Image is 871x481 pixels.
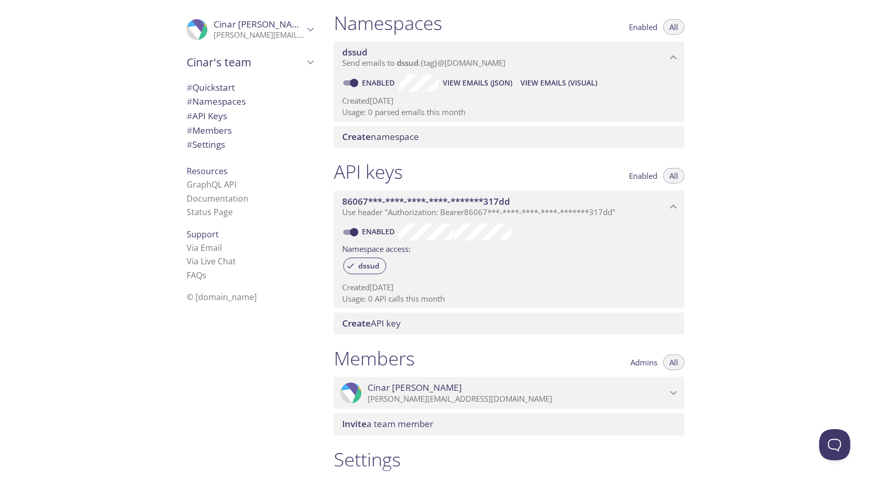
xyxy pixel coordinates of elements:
span: # [187,81,192,93]
button: All [663,355,684,370]
span: a team member [342,418,433,430]
span: Quickstart [187,81,235,93]
span: Support [187,229,219,240]
span: Invite [342,418,367,430]
h1: Settings [334,448,684,471]
span: © [DOMAIN_NAME] [187,291,257,303]
p: Usage: 0 parsed emails this month [342,107,676,118]
a: Enabled [360,227,399,236]
p: Created [DATE] [342,282,676,293]
h1: API keys [334,160,403,183]
a: Via Email [187,242,222,253]
div: Invite a team member [334,413,684,435]
div: Create API Key [334,313,684,334]
span: Resources [187,165,228,177]
span: # [187,95,192,107]
a: Documentation [187,193,248,204]
div: Create namespace [334,126,684,148]
div: dssud namespace [334,41,684,74]
span: Create [342,317,371,329]
div: Cinar's team [178,49,321,76]
button: View Emails (JSON) [439,75,516,91]
span: namespace [342,131,419,143]
span: # [187,124,192,136]
button: Admins [624,355,664,370]
span: Namespaces [187,95,246,107]
div: API Keys [178,109,321,123]
p: [PERSON_NAME][EMAIL_ADDRESS][DOMAIN_NAME] [214,30,304,40]
span: s [202,270,206,281]
label: Namespace access: [342,240,411,256]
div: dssud [343,258,386,274]
h1: Namespaces [334,11,442,35]
p: [PERSON_NAME][EMAIL_ADDRESS][DOMAIN_NAME] [368,394,667,404]
span: # [187,110,192,122]
button: All [663,168,684,183]
div: Cinar Kara [334,377,684,409]
a: FAQ [187,270,206,281]
div: Namespaces [178,94,321,109]
p: Created [DATE] [342,95,676,106]
span: # [187,138,192,150]
div: Members [178,123,321,138]
span: dssud [397,58,418,68]
span: Cinar's team [187,55,304,69]
button: All [663,19,684,35]
span: Create [342,131,371,143]
span: dssud [342,46,368,58]
span: API key [342,317,401,329]
span: Cinar [PERSON_NAME] [368,382,462,393]
iframe: Help Scout Beacon - Open [819,429,850,460]
span: dssud [352,261,386,271]
div: Quickstart [178,80,321,95]
a: Enabled [360,78,399,88]
span: View Emails (Visual) [521,77,597,89]
button: Enabled [623,19,664,35]
a: Status Page [187,206,233,218]
span: Members [187,124,232,136]
span: Send emails to . {tag} @[DOMAIN_NAME] [342,58,505,68]
div: Team Settings [178,137,321,152]
h1: Members [334,347,415,370]
div: Cinar Kara [178,12,321,47]
a: GraphQL API [187,179,236,190]
button: View Emails (Visual) [516,75,601,91]
span: API Keys [187,110,227,122]
button: Enabled [623,168,664,183]
span: Cinar [PERSON_NAME] [214,18,308,30]
p: Usage: 0 API calls this month [342,293,676,304]
span: Settings [187,138,225,150]
a: Via Live Chat [187,256,236,267]
span: View Emails (JSON) [443,77,512,89]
